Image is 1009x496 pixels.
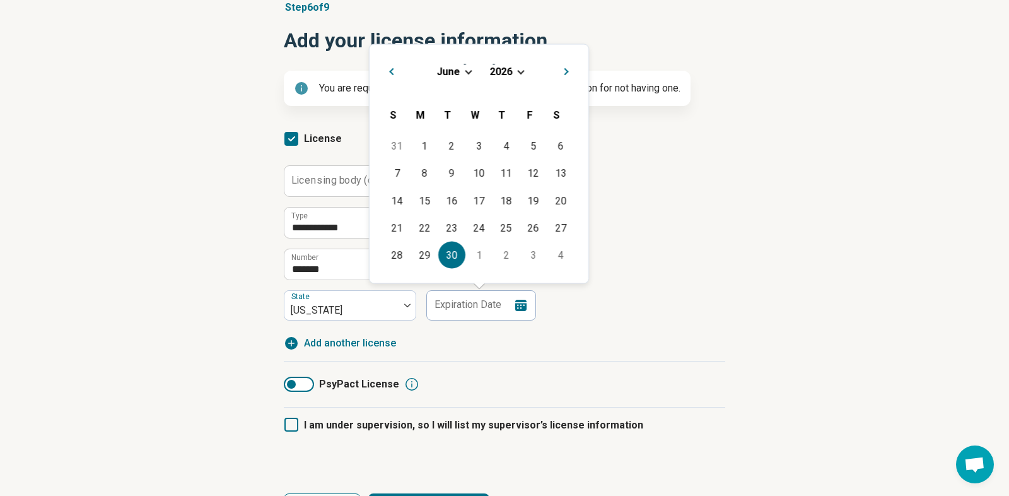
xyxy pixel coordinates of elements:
[380,60,578,78] h2: [DATE]
[547,214,574,241] div: Choose Saturday, June 27th, 2026
[438,242,465,269] div: Choose Tuesday, June 30th, 2026
[383,160,411,187] div: Choose Sunday, June 7th, 2026
[436,65,460,77] span: June
[438,160,465,187] div: Choose Tuesday, June 9th, 2026
[319,81,680,96] p: You are required to add at least one license or provide a reason for not having one.
[383,242,411,269] div: Choose Sunday, June 28th, 2026
[493,187,520,214] div: Choose Thursday, June 18th, 2026
[547,160,574,187] div: Choose Saturday, June 13th, 2026
[438,187,465,214] div: Choose Tuesday, June 16th, 2026
[465,160,493,187] div: Choose Wednesday, June 10th, 2026
[444,109,451,121] span: T
[520,160,547,187] div: Choose Friday, June 12th, 2026
[470,109,479,121] span: W
[291,292,312,301] label: State
[383,187,411,214] div: Choose Sunday, June 14th, 2026
[284,25,725,56] h1: Add your license information
[493,242,520,269] div: Choose Thursday, July 2nd, 2026
[304,336,396,351] span: Add another license
[284,208,547,238] input: credential.licenses.0.name
[291,212,308,220] label: Type
[380,60,400,80] button: Previous Month
[436,64,460,78] button: June
[411,187,438,214] div: Choose Monday, June 15th, 2026
[383,214,411,241] div: Choose Sunday, June 21st, 2026
[493,160,520,187] div: Choose Thursday, June 11th, 2026
[411,242,438,269] div: Choose Monday, June 29th, 2026
[956,446,994,483] div: Open chat
[493,133,520,160] div: Choose Thursday, June 4th, 2026
[304,133,342,145] span: License
[558,60,578,80] button: Next Month
[304,419,643,431] span: I am under supervision, so I will list my supervisor’s license information
[520,133,547,160] div: Choose Friday, June 5th, 2026
[291,254,318,261] label: Number
[383,133,411,160] div: Choose Sunday, May 31st, 2026
[291,175,408,186] label: Licensing body (optional)
[520,214,547,241] div: Choose Friday, June 26th, 2026
[411,214,438,241] div: Choose Monday, June 22nd, 2026
[390,109,397,121] span: S
[493,214,520,241] div: Choose Thursday, June 25th, 2026
[319,377,399,392] span: PsyPact License
[520,187,547,214] div: Choose Friday, June 19th, 2026
[411,133,438,160] div: Choose Monday, June 1st, 2026
[520,242,547,269] div: Choose Friday, July 3rd, 2026
[438,214,465,241] div: Choose Tuesday, June 23rd, 2026
[499,109,506,121] span: T
[465,242,493,269] div: Choose Wednesday, July 1st, 2026
[489,65,512,77] span: 2026
[465,133,493,160] div: Choose Wednesday, June 3rd, 2026
[438,133,465,160] div: Choose Tuesday, June 2nd, 2026
[547,133,574,160] div: Choose Saturday, June 6th, 2026
[383,133,574,269] div: Month June, 2026
[547,242,574,269] div: Choose Saturday, July 4th, 2026
[489,64,513,78] button: 2026
[465,187,493,214] div: Choose Wednesday, June 17th, 2026
[411,160,438,187] div: Choose Monday, June 8th, 2026
[527,109,532,121] span: F
[284,336,396,351] button: Add another license
[547,187,574,214] div: Choose Saturday, June 20th, 2026
[465,214,493,241] div: Choose Wednesday, June 24th, 2026
[554,109,560,121] span: S
[416,109,425,121] span: M
[369,44,589,284] div: Choose Date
